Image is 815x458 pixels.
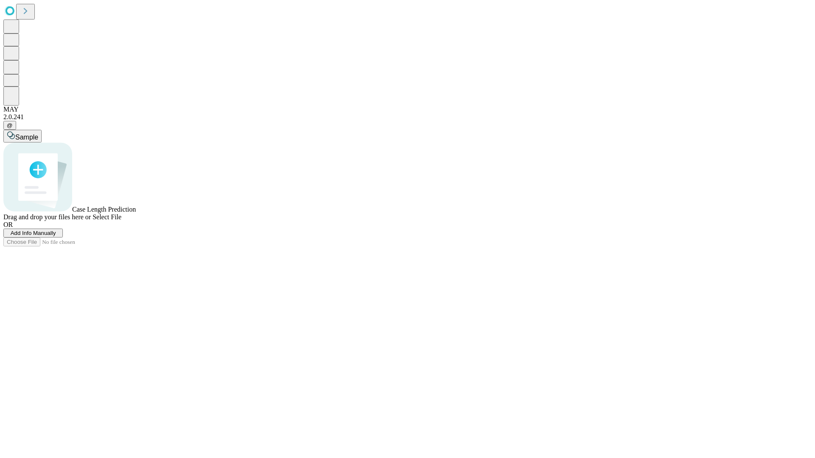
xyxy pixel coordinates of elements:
span: Case Length Prediction [72,206,136,213]
span: OR [3,221,13,228]
div: 2.0.241 [3,113,812,121]
span: Select File [93,213,121,221]
button: @ [3,121,16,130]
button: Add Info Manually [3,229,63,237]
span: Add Info Manually [11,230,56,236]
span: Drag and drop your files here or [3,213,91,221]
button: Sample [3,130,42,142]
span: @ [7,122,13,128]
div: MAY [3,106,812,113]
span: Sample [15,134,38,141]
